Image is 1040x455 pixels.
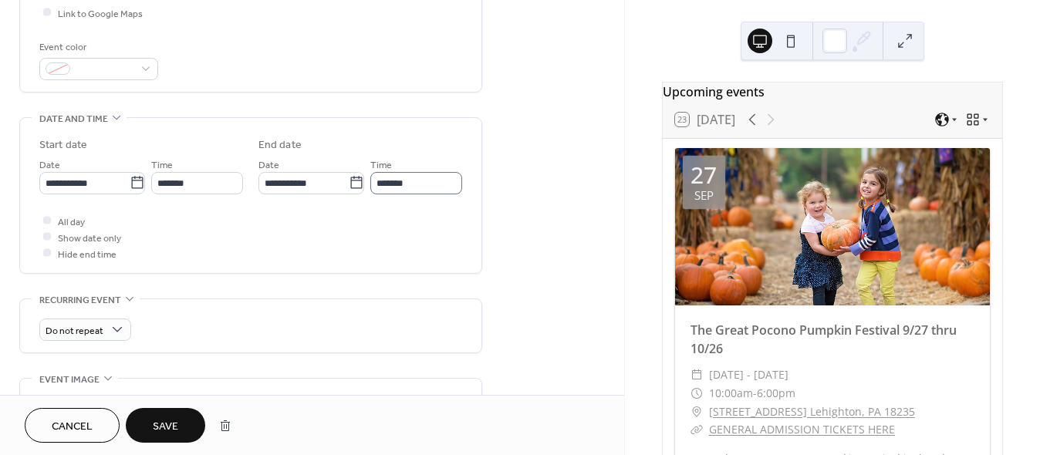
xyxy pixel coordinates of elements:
button: Cancel [25,408,120,443]
a: [STREET_ADDRESS] Lehighton, PA 18235 [709,403,915,421]
span: Time [151,157,173,173]
span: Recurring event [39,292,121,308]
span: - [753,384,757,403]
span: Link to Google Maps [58,5,143,22]
div: ​ [691,403,703,421]
span: Date and time [39,111,108,127]
div: ​ [691,366,703,384]
span: Time [370,157,392,173]
span: Date [258,157,279,173]
span: 6:00pm [757,384,795,403]
div: End date [258,137,302,153]
div: Upcoming events [663,83,1002,101]
span: All day [58,214,85,230]
span: Date [39,157,60,173]
span: Save [153,419,178,435]
a: The Great Pocono Pumpkin Festival 9/27 thru 10/26 [691,322,957,357]
div: ​ [691,420,703,439]
span: Event image [39,372,100,388]
div: 27 [691,163,717,187]
span: Do not repeat [46,322,103,339]
span: 10:00am [709,384,753,403]
div: ​ [691,384,703,403]
div: Start date [39,137,87,153]
div: Sep [694,190,714,201]
span: [DATE] - [DATE] [709,366,788,384]
span: Cancel [52,419,93,435]
span: Hide end time [58,246,116,262]
a: GENERAL ADMISSION TICKETS HERE [709,422,895,436]
span: Show date only [58,230,121,246]
div: Event color [39,39,155,56]
button: Save [126,408,205,443]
